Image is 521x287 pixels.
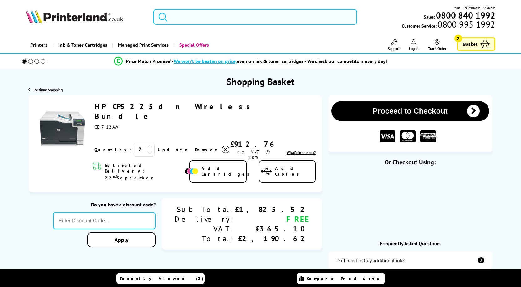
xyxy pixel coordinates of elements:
[58,37,107,53] span: Ink & Toner Cartridges
[105,162,183,181] span: Estimated Delivery: 22 September
[172,58,387,64] div: - even on ink & toner cartridges - We check our competitors every day!
[174,234,235,243] div: Total:
[463,40,477,48] span: Basket
[428,39,446,51] a: Track Order
[174,214,235,224] div: Delivery:
[328,252,492,269] a: additional-ink
[158,147,190,152] a: Update
[52,37,112,53] a: Ink & Toner Cartridges
[388,46,400,51] span: Support
[409,39,419,51] a: Log In
[388,39,400,51] a: Support
[94,124,119,130] span: CE712AW
[402,21,495,29] span: Customer Service:
[173,37,214,53] a: Special Offers
[307,276,383,281] span: Compare Products
[437,21,495,27] span: 0800 995 1992
[331,101,489,121] button: Proceed to Checkout
[87,232,156,247] a: Apply
[40,107,87,154] img: HP CP5225dn Wireless Bundle
[94,147,131,152] span: Quantity:
[348,176,473,190] iframe: PayPal
[237,149,270,160] span: ex VAT @ 20%
[26,9,123,23] img: Printerland Logo
[457,37,495,51] a: Basket 2
[53,201,156,208] div: Do you have a discount code?
[113,174,117,178] sup: nd
[336,257,405,263] div: Do I need to buy additional ink?
[53,212,156,229] input: Enter Discount Code...
[174,58,237,64] span: We won’t be beaten on price,
[116,273,205,284] a: Recently Viewed (2)
[409,46,419,51] span: Log In
[235,224,309,234] div: £365.10
[195,147,220,152] span: Remove
[435,12,495,18] a: 0800 840 1992
[126,58,172,64] span: Price Match Promise*
[13,56,488,67] li: modal_Promise
[28,88,63,92] a: Continue Shopping
[120,276,204,281] span: Recently Viewed (2)
[235,234,309,243] div: £2,190.62
[420,130,436,143] img: American Express
[287,150,316,155] span: What's in the box?
[436,9,495,21] b: 0800 840 1992
[94,102,254,121] a: HP CP5225dn Wireless Bundle
[287,150,316,155] a: lnk_inthebox
[235,214,309,224] div: FREE
[454,35,462,42] span: 2
[400,130,416,143] img: MASTER CARD
[185,168,198,174] img: Add Cartridges
[235,205,309,214] div: £1,825.52
[202,166,253,177] span: Add Cartridges
[195,145,230,154] a: Delete item from your basket
[328,158,492,166] div: Or Checkout Using:
[26,37,52,53] a: Printers
[297,273,385,284] a: Compare Products
[174,205,235,214] div: Sub Total:
[348,208,473,230] div: Amazon Pay - Use your Amazon account
[230,139,277,149] div: £912.76
[112,37,173,53] a: Managed Print Services
[424,14,435,20] span: Sales:
[380,130,395,143] img: VISA
[33,88,63,92] span: Continue Shopping
[174,224,235,234] div: VAT:
[275,166,315,177] span: Add Cables
[26,9,145,24] a: Printerland Logo
[453,5,495,11] span: Mon - Fri 9:00am - 5:30pm
[328,240,492,247] div: Frequently Asked Questions
[227,75,294,88] h1: Shopping Basket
